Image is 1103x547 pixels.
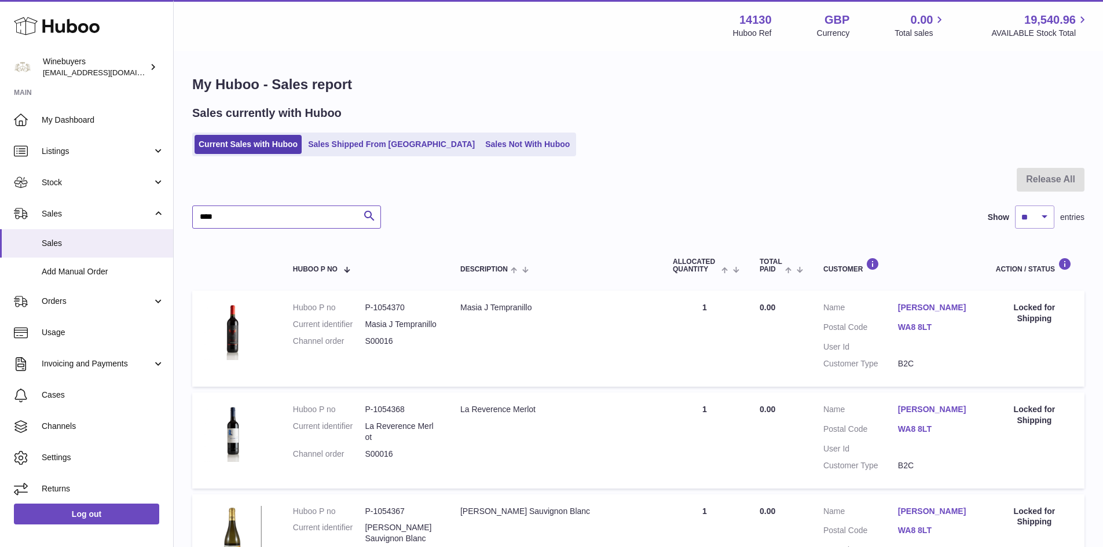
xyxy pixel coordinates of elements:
[823,404,898,418] dt: Name
[898,506,973,517] a: [PERSON_NAME]
[365,404,437,415] dd: P-1054368
[823,506,898,520] dt: Name
[898,358,973,369] dd: B2C
[42,296,152,307] span: Orders
[293,421,365,443] dt: Current identifier
[42,327,164,338] span: Usage
[760,303,775,312] span: 0.00
[1060,212,1084,223] span: entries
[911,12,933,28] span: 0.00
[996,258,1073,273] div: Action / Status
[661,392,748,489] td: 1
[733,28,772,39] div: Huboo Ref
[195,135,302,154] a: Current Sales with Huboo
[824,12,849,28] strong: GBP
[42,238,164,249] span: Sales
[365,522,437,544] dd: [PERSON_NAME] Sauvignon Blanc
[895,12,946,39] a: 0.00 Total sales
[760,506,775,516] span: 0.00
[823,424,898,438] dt: Postal Code
[14,504,159,524] a: Log out
[42,483,164,494] span: Returns
[898,302,973,313] a: [PERSON_NAME]
[898,460,973,471] dd: B2C
[996,404,1073,426] div: Locked for Shipping
[293,302,365,313] dt: Huboo P no
[192,105,342,121] h2: Sales currently with Huboo
[823,322,898,336] dt: Postal Code
[673,258,719,273] span: ALLOCATED Quantity
[42,177,152,188] span: Stock
[991,28,1089,39] span: AVAILABLE Stock Total
[817,28,850,39] div: Currency
[304,135,479,154] a: Sales Shipped From [GEOGRAPHIC_DATA]
[991,12,1089,39] a: 19,540.96 AVAILABLE Stock Total
[42,208,152,219] span: Sales
[481,135,574,154] a: Sales Not With Huboo
[898,322,973,333] a: WA8 8LT
[293,404,365,415] dt: Huboo P no
[996,506,1073,528] div: Locked for Shipping
[823,460,898,471] dt: Customer Type
[823,525,898,539] dt: Postal Code
[43,56,147,78] div: Winebuyers
[42,421,164,432] span: Channels
[898,424,973,435] a: WA8 8LT
[42,266,164,277] span: Add Manual Order
[760,405,775,414] span: 0.00
[293,336,365,347] dt: Channel order
[823,342,898,353] dt: User Id
[192,75,1084,94] h1: My Huboo - Sales report
[293,319,365,330] dt: Current identifier
[365,449,437,460] dd: S00016
[365,302,437,313] dd: P-1054370
[14,58,31,76] img: internalAdmin-14130@internal.huboo.com
[760,258,782,273] span: Total paid
[823,302,898,316] dt: Name
[823,258,973,273] div: Customer
[460,266,508,273] span: Description
[988,212,1009,223] label: Show
[204,404,262,462] img: 1755000865.jpg
[823,443,898,454] dt: User Id
[996,302,1073,324] div: Locked for Shipping
[43,68,170,77] span: [EMAIL_ADDRESS][DOMAIN_NAME]
[1024,12,1076,28] span: 19,540.96
[460,404,650,415] div: La Reverence Merlot
[42,115,164,126] span: My Dashboard
[661,291,748,387] td: 1
[293,522,365,544] dt: Current identifier
[42,452,164,463] span: Settings
[739,12,772,28] strong: 14130
[293,449,365,460] dt: Channel order
[293,506,365,517] dt: Huboo P no
[365,506,437,517] dd: P-1054367
[42,358,152,369] span: Invoicing and Payments
[42,146,152,157] span: Listings
[460,506,650,517] div: [PERSON_NAME] Sauvignon Blanc
[898,525,973,536] a: WA8 8LT
[365,421,437,443] dd: La Reverence Merlot
[898,404,973,415] a: [PERSON_NAME]
[460,302,650,313] div: Masia J Tempranillo
[895,28,946,39] span: Total sales
[365,319,437,330] dd: Masia J Tempranillo
[823,358,898,369] dt: Customer Type
[42,390,164,401] span: Cases
[204,302,262,360] img: 1755000993.jpg
[293,266,338,273] span: Huboo P no
[365,336,437,347] dd: S00016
